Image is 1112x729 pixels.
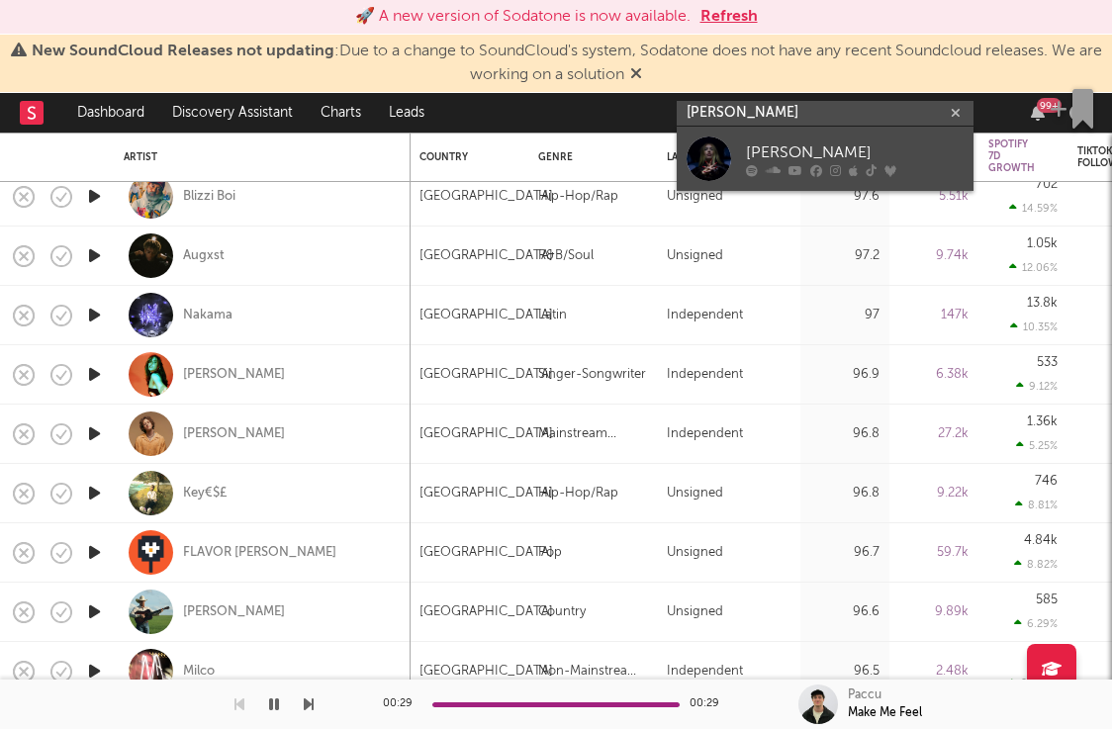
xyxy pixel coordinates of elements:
[810,541,880,565] div: 96.7
[32,44,334,59] span: New SoundCloud Releases not updating
[677,127,973,191] a: [PERSON_NAME]
[667,422,743,446] div: Independent
[848,686,881,704] div: Paccu
[899,244,969,268] div: 9.74k
[355,5,691,29] div: 🚀 A new version of Sodatone is now available.
[667,660,743,683] div: Independent
[538,185,618,209] div: Hip-Hop/Rap
[32,44,1102,83] span: : Due to a change to SoundCloud's system, Sodatone does not have any recent Soundcloud releases. ...
[1027,237,1058,250] div: 1.05k
[1024,534,1058,547] div: 4.84k
[667,151,781,163] div: Label
[538,422,647,446] div: Mainstream Electronic
[667,541,723,565] div: Unsigned
[1027,297,1058,310] div: 13.8k
[810,482,880,505] div: 96.8
[1036,178,1058,191] div: 702
[1035,475,1058,488] div: 746
[538,600,586,624] div: Country
[419,482,553,505] div: [GEOGRAPHIC_DATA]
[848,704,922,722] div: Make Me Feel
[383,692,422,716] div: 00:29
[63,93,158,133] a: Dashboard
[538,304,567,327] div: Latin
[1009,261,1058,274] div: 12.06 %
[419,660,553,683] div: [GEOGRAPHIC_DATA]
[667,482,723,505] div: Unsigned
[419,244,553,268] div: [GEOGRAPHIC_DATA]
[183,485,228,502] a: Key€$£
[183,307,232,324] a: Nakama
[899,304,969,327] div: 147k
[667,185,723,209] div: Unsigned
[1016,439,1058,452] div: 5.25 %
[1015,499,1058,511] div: 8.81 %
[419,185,553,209] div: [GEOGRAPHIC_DATA]
[183,188,235,206] a: Blizzi Boi
[183,425,285,443] a: [PERSON_NAME]
[899,185,969,209] div: 5.51k
[538,244,594,268] div: R&B/Soul
[307,93,375,133] a: Charts
[375,93,438,133] a: Leads
[1010,320,1058,333] div: 10.35 %
[124,151,391,163] div: Artist
[810,304,880,327] div: 97
[1016,380,1058,393] div: 9.12 %
[419,304,553,327] div: [GEOGRAPHIC_DATA]
[419,363,553,387] div: [GEOGRAPHIC_DATA]
[1036,593,1058,606] div: 585
[899,363,969,387] div: 6.38k
[538,482,618,505] div: Hip-Hop/Rap
[810,363,880,387] div: 96.9
[690,692,729,716] div: 00:29
[667,600,723,624] div: Unsigned
[538,363,646,387] div: Singer-Songwriter
[1037,98,1062,113] div: 99 +
[899,600,969,624] div: 9.89k
[700,5,758,29] button: Refresh
[810,600,880,624] div: 96.6
[419,422,553,446] div: [GEOGRAPHIC_DATA]
[630,67,642,83] span: Dismiss
[183,544,336,562] a: FLAVOR [PERSON_NAME]
[183,603,285,621] a: [PERSON_NAME]
[419,541,553,565] div: [GEOGRAPHIC_DATA]
[1014,558,1058,571] div: 8.82 %
[1014,617,1058,630] div: 6.29 %
[899,541,969,565] div: 59.7k
[419,151,509,163] div: Country
[667,244,723,268] div: Unsigned
[667,304,743,327] div: Independent
[899,660,969,683] div: 2.48k
[1008,677,1058,689] div: 22.08 %
[810,660,880,683] div: 96.5
[810,244,880,268] div: 97.2
[419,600,553,624] div: [GEOGRAPHIC_DATA]
[538,541,562,565] div: Pop
[538,151,637,163] div: Genre
[1027,415,1058,428] div: 1.36k
[677,101,973,126] input: Search for artists
[1037,356,1058,369] div: 533
[899,482,969,505] div: 9.22k
[746,140,964,164] div: [PERSON_NAME]
[183,247,225,265] a: Augxst
[1031,105,1045,121] button: 99+
[183,366,285,384] a: [PERSON_NAME]
[899,422,969,446] div: 27.2k
[158,93,307,133] a: Discovery Assistant
[988,138,1035,174] div: Spotify 7D Growth
[810,422,880,446] div: 96.8
[667,363,743,387] div: Independent
[183,663,215,681] a: Milco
